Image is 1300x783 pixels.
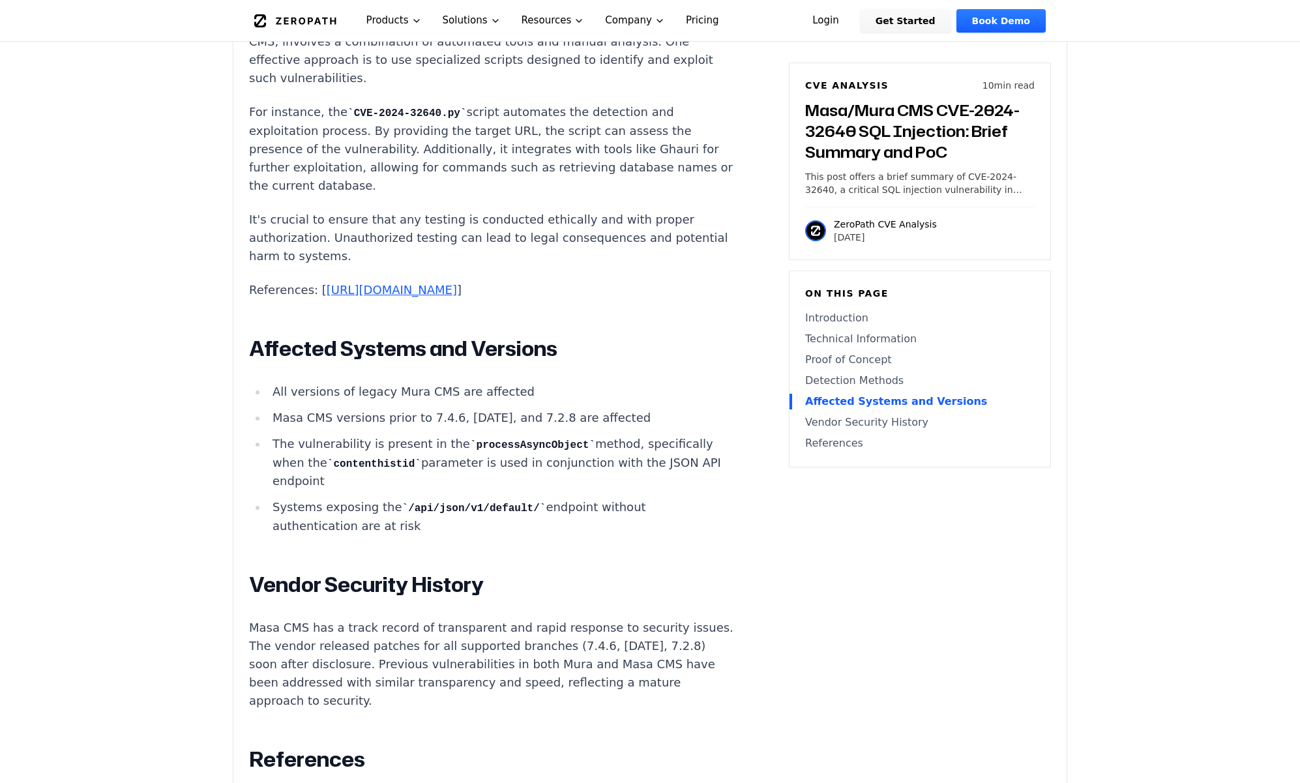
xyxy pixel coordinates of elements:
img: ZeroPath CVE Analysis [805,220,826,241]
li: Masa CMS versions prior to 7.4.6, [DATE], and 7.2.8 are affected [267,409,734,427]
p: ZeroPath CVE Analysis [834,218,937,231]
a: Detection Methods [805,373,1035,389]
h3: Masa/Mura CMS CVE-2024-32640 SQL Injection: Brief Summary and PoC [805,100,1035,162]
p: Masa CMS has a track record of transparent and rapid response to security issues. The vendor rele... [249,619,734,710]
code: CVE-2024-32640.py [347,108,466,119]
a: [URL][DOMAIN_NAME] [327,283,457,297]
h2: Affected Systems and Versions [249,336,734,362]
p: [DATE] [834,231,937,244]
a: Proof of Concept [805,352,1035,368]
p: For instance, the script automates the detection and exploitation process. By providing the targe... [249,103,734,195]
p: References: [ ] [249,281,734,299]
a: References [805,436,1035,451]
a: Affected Systems and Versions [805,394,1035,409]
li: Systems exposing the endpoint without authentication are at risk [267,498,734,535]
p: This post offers a brief summary of CVE-2024-32640, a critical SQL injection vulnerability in Mas... [805,170,1035,196]
h6: CVE Analysis [805,79,889,92]
a: Book Demo [956,9,1046,33]
h6: On this page [805,287,1035,300]
h2: Vendor Security History [249,572,734,598]
p: Detecting SQL injection vulnerabilities, such as CVE-2024-32640 in Mura/Masa CMS, involves a comb... [249,14,734,87]
a: Introduction [805,310,1035,326]
a: Login [797,9,855,33]
a: Vendor Security History [805,415,1035,430]
a: Technical Information [805,331,1035,347]
li: The vulnerability is present in the method, specifically when the parameter is used in conjunctio... [267,435,734,491]
code: contenthistid [327,458,421,470]
p: 10 min read [982,79,1035,92]
code: processAsyncObject [470,439,595,451]
p: It's crucial to ensure that any testing is conducted ethically and with proper authorization. Una... [249,211,734,265]
code: /api/json/v1/default/ [402,503,546,514]
a: Get Started [860,9,951,33]
h2: References [249,746,734,773]
li: All versions of legacy Mura CMS are affected [267,383,734,401]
